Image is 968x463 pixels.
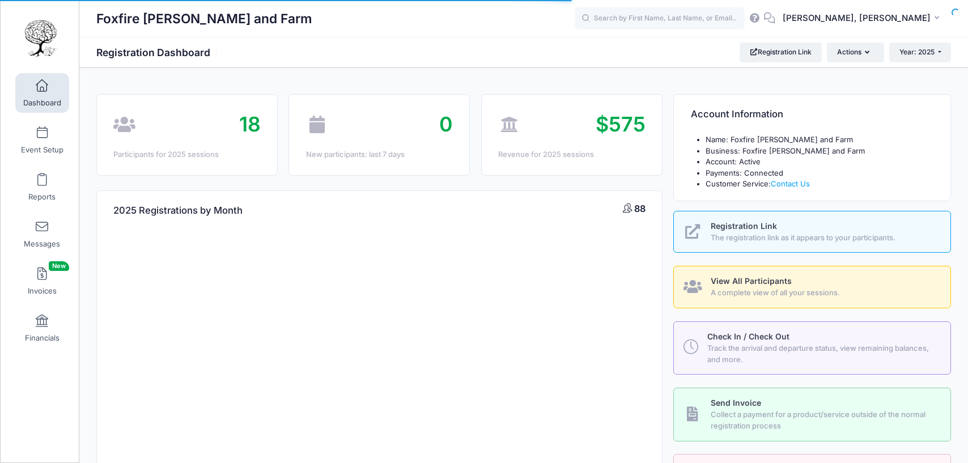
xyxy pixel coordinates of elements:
span: Send Invoice [711,398,761,407]
span: Dashboard [23,98,61,108]
h4: Account Information [691,99,783,131]
li: Name: Foxfire [PERSON_NAME] and Farm [706,134,934,146]
li: Business: Foxfire [PERSON_NAME] and Farm [706,146,934,157]
input: Search by First Name, Last Name, or Email... [575,7,745,30]
a: Foxfire Woods and Farm [1,12,80,66]
img: Foxfire Woods and Farm [19,18,62,60]
span: 0 [439,112,453,137]
span: Collect a payment for a product/service outside of the normal registration process [711,409,937,431]
span: Messages [24,239,60,249]
button: [PERSON_NAME], [PERSON_NAME] [775,6,951,32]
span: Invoices [28,286,57,296]
span: A complete view of all your sessions. [711,287,937,299]
li: Account: Active [706,156,934,168]
span: Reports [28,192,56,202]
h1: Foxfire [PERSON_NAME] and Farm [96,6,312,32]
a: Send Invoice Collect a payment for a product/service outside of the normal registration process [673,388,951,441]
a: Check In / Check Out Track the arrival and departure status, view remaining balances, and more. [673,321,951,375]
a: Messages [15,214,69,254]
button: Year: 2025 [889,43,951,62]
span: The registration link as it appears to your participants. [711,232,937,244]
span: 88 [634,203,646,214]
div: Revenue for 2025 sessions [498,149,645,160]
a: Registration Link The registration link as it appears to your participants. [673,211,951,253]
li: Payments: Connected [706,168,934,179]
span: Year: 2025 [899,48,935,56]
span: Track the arrival and departure status, view remaining balances, and more. [707,343,937,365]
span: View All Participants [711,276,792,286]
span: $575 [596,112,646,137]
a: Registration Link [740,43,822,62]
a: InvoicesNew [15,261,69,301]
button: Actions [827,43,884,62]
span: 18 [239,112,261,137]
span: Check In / Check Out [707,332,789,341]
h4: 2025 Registrations by Month [113,194,243,227]
span: [PERSON_NAME], [PERSON_NAME] [783,12,931,24]
a: Event Setup [15,120,69,160]
span: Registration Link [711,221,777,231]
span: New [49,261,69,271]
li: Customer Service: [706,179,934,190]
a: Financials [15,308,69,348]
a: Reports [15,167,69,207]
a: Dashboard [15,73,69,113]
a: View All Participants A complete view of all your sessions. [673,266,951,308]
span: Financials [25,333,60,343]
div: New participants: last 7 days [306,149,453,160]
a: Contact Us [771,179,810,188]
span: Event Setup [21,145,63,155]
div: Participants for 2025 sessions [113,149,260,160]
h1: Registration Dashboard [96,46,220,58]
